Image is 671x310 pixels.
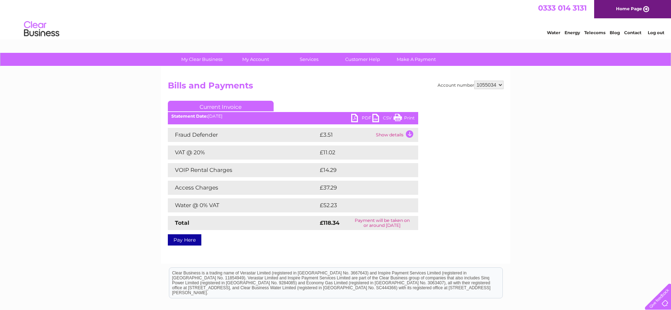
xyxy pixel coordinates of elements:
a: Pay Here [168,234,201,246]
td: £14.29 [318,163,403,177]
a: My Account [226,53,285,66]
div: Clear Business is a trading name of Verastar Limited (registered in [GEOGRAPHIC_DATA] No. 3667643... [169,4,502,34]
div: Account number [438,81,504,89]
td: Payment will be taken on or around [DATE] [346,216,418,230]
b: Statement Date: [171,113,208,119]
strong: £118.34 [320,219,340,226]
a: CSV [372,114,394,124]
div: [DATE] [168,114,418,119]
a: Contact [624,30,641,35]
td: Fraud Defender [168,128,318,142]
a: Energy [565,30,580,35]
a: Print [394,114,415,124]
a: Current Invoice [168,101,274,111]
strong: Total [175,219,189,226]
h2: Bills and Payments [168,81,504,94]
td: £37.29 [318,181,404,195]
a: Customer Help [334,53,392,66]
a: Telecoms [584,30,605,35]
a: Water [547,30,560,35]
img: logo.png [24,18,60,40]
a: Make A Payment [387,53,445,66]
a: 0333 014 3131 [538,4,587,12]
a: Blog [610,30,620,35]
td: Show details [374,128,418,142]
td: £52.23 [318,198,404,212]
a: Services [280,53,338,66]
td: Water @ 0% VAT [168,198,318,212]
a: PDF [351,114,372,124]
td: VAT @ 20% [168,145,318,160]
td: VOIP Rental Charges [168,163,318,177]
a: My Clear Business [173,53,231,66]
td: £11.02 [318,145,403,160]
td: £3.51 [318,128,374,142]
td: Access Charges [168,181,318,195]
a: Log out [648,30,664,35]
